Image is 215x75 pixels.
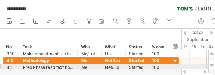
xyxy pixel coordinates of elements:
div: Status [129,44,144,50]
div: Uni [105,50,122,57]
div: Who [81,44,98,50]
div: Net/Lib [105,57,122,64]
div: 3.10 [6,50,16,57]
div: 100 [152,50,168,57]
div: 100 [152,64,168,71]
div: Me [81,57,98,64]
div: Task [23,44,74,50]
div: Thursday, 18 September 2025 [190,43,198,50]
div: Started [129,50,145,57]
div: Me/Tut [81,50,98,57]
div: Friday, 19 September 2025 [198,43,207,50]
div: No [6,44,15,50]
div: What's needed [105,44,121,50]
div: Started [129,64,145,71]
div: Net/Lib [105,64,122,71]
div: Me [81,64,98,71]
div: 4.1 [6,64,16,71]
div: Wednesday, 17 September 2025 [181,43,190,50]
div: Show Legend [202,73,213,75]
div: Make amendments as the research progresses [23,50,74,57]
div: Methodology [23,57,74,64]
div: % complete [152,44,168,50]
div: 4.0 [6,57,16,64]
div: 100 [152,57,168,64]
div: Prep Phase read text books [23,64,74,71]
div: Started [129,57,145,64]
